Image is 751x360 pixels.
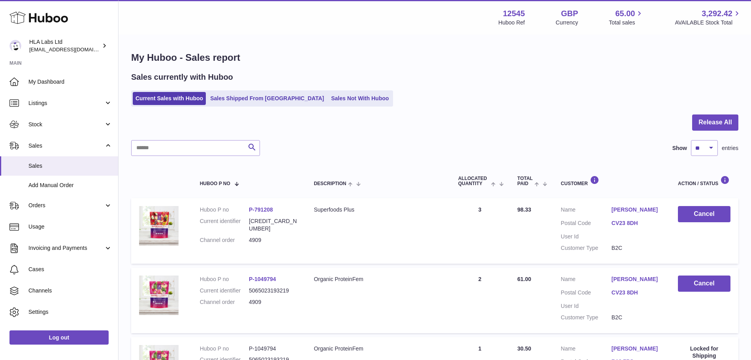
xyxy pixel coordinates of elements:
span: 61.00 [518,276,531,282]
dt: Channel order [200,236,249,244]
a: P-791208 [249,206,273,213]
span: Stock [28,121,104,128]
span: entries [722,144,738,152]
strong: GBP [561,8,578,19]
h2: Sales currently with Huboo [131,72,233,82]
dd: B2C [612,244,662,252]
a: Sales Not With Huboo [328,92,391,105]
a: 3,292.42 AVAILABLE Stock Total [675,8,742,26]
span: Usage [28,223,112,231]
dt: Huboo P no [200,206,249,214]
dd: [CREDIT_CARD_NUMBER] [249,217,298,232]
div: Superfoods Plus [314,206,442,214]
img: 125451757033181.png [139,276,179,315]
dt: Huboo P no [200,345,249,352]
span: Listings [28,99,104,107]
dt: Current identifier [200,217,249,232]
div: Organic ProteinFem [314,345,442,352]
span: AVAILABLE Stock Total [675,19,742,26]
a: Sales Shipped From [GEOGRAPHIC_DATA] [207,92,327,105]
span: ALLOCATED Quantity [458,176,489,186]
a: [PERSON_NAME] [612,206,662,214]
dd: B2C [612,314,662,321]
dd: P-1049794 [249,345,298,352]
span: Description [314,181,346,186]
strong: 12545 [503,8,525,19]
dd: 4909 [249,236,298,244]
span: 65.00 [615,8,635,19]
dt: User Id [561,233,612,240]
div: HLA Labs Ltd [29,38,100,53]
span: Total sales [609,19,644,26]
div: Customer [561,176,662,186]
dt: User Id [561,302,612,310]
span: Settings [28,308,112,316]
img: clinton@newgendirect.com [9,40,21,52]
span: Total paid [518,176,533,186]
a: CV23 8DH [612,219,662,227]
a: [PERSON_NAME] [612,345,662,352]
span: Add Manual Order [28,182,112,189]
img: 125451756937823.jpg [139,206,179,246]
span: 98.33 [518,206,531,213]
dt: Postal Code [561,289,612,298]
span: Orders [28,202,104,209]
div: Locked for Shipping [678,345,730,360]
dt: Customer Type [561,314,612,321]
span: My Dashboard [28,78,112,86]
span: 30.50 [518,345,531,352]
dt: Name [561,276,612,285]
a: P-1049794 [249,276,276,282]
button: Cancel [678,206,730,222]
dt: Customer Type [561,244,612,252]
dt: Channel order [200,298,249,306]
a: Current Sales with Huboo [133,92,206,105]
span: Sales [28,142,104,150]
span: 3,292.42 [702,8,732,19]
label: Show [672,144,687,152]
td: 2 [450,268,510,333]
dd: 5065023193219 [249,287,298,294]
a: 65.00 Total sales [609,8,644,26]
button: Release All [692,114,738,131]
a: CV23 8DH [612,289,662,296]
button: Cancel [678,276,730,292]
h1: My Huboo - Sales report [131,51,738,64]
span: Channels [28,287,112,294]
dt: Huboo P no [200,276,249,283]
div: Huboo Ref [499,19,525,26]
div: Action / Status [678,176,730,186]
dt: Postal Code [561,219,612,229]
dt: Current identifier [200,287,249,294]
dt: Name [561,345,612,354]
a: Log out [9,330,109,345]
span: Cases [28,266,112,273]
span: [EMAIL_ADDRESS][DOMAIN_NAME] [29,46,116,52]
span: Invoicing and Payments [28,244,104,252]
td: 3 [450,198,510,264]
span: Huboo P no [200,181,230,186]
div: Organic ProteinFem [314,276,442,283]
span: Sales [28,162,112,170]
dd: 4909 [249,298,298,306]
div: Currency [556,19,578,26]
a: [PERSON_NAME] [612,276,662,283]
dt: Name [561,206,612,216]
